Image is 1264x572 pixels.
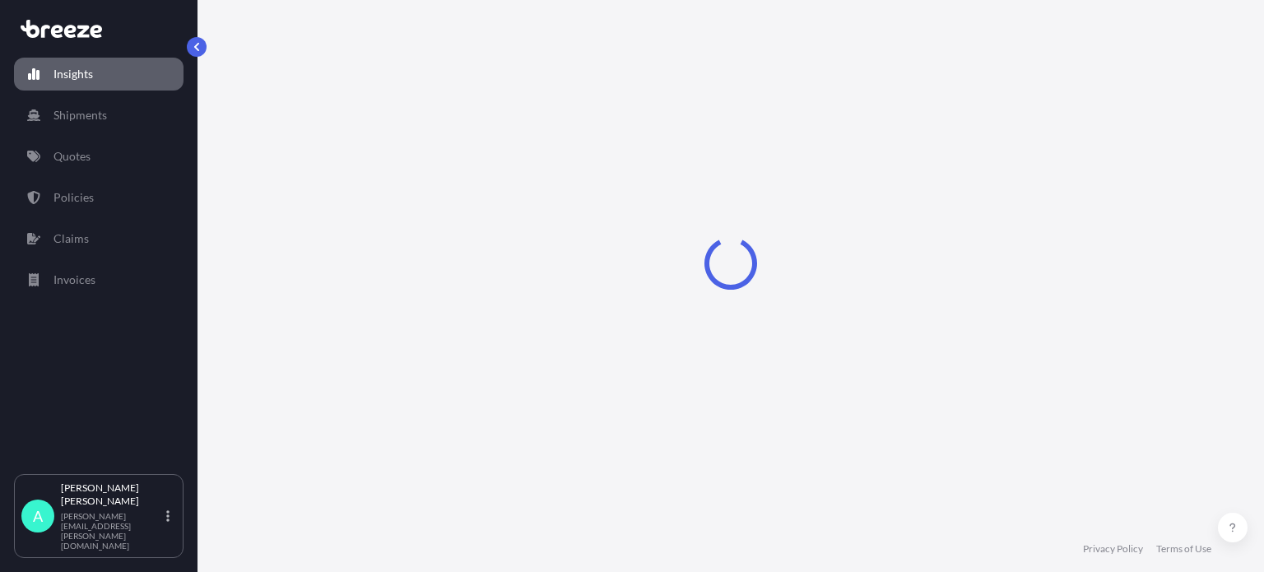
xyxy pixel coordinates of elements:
[53,189,94,206] p: Policies
[53,107,107,123] p: Shipments
[1083,542,1143,556] a: Privacy Policy
[61,481,163,508] p: [PERSON_NAME] [PERSON_NAME]
[14,140,184,173] a: Quotes
[33,508,43,524] span: A
[14,263,184,296] a: Invoices
[53,272,95,288] p: Invoices
[14,222,184,255] a: Claims
[14,99,184,132] a: Shipments
[61,511,163,551] p: [PERSON_NAME][EMAIL_ADDRESS][PERSON_NAME][DOMAIN_NAME]
[53,230,89,247] p: Claims
[53,148,91,165] p: Quotes
[14,181,184,214] a: Policies
[53,66,93,82] p: Insights
[14,58,184,91] a: Insights
[1156,542,1211,556] a: Terms of Use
